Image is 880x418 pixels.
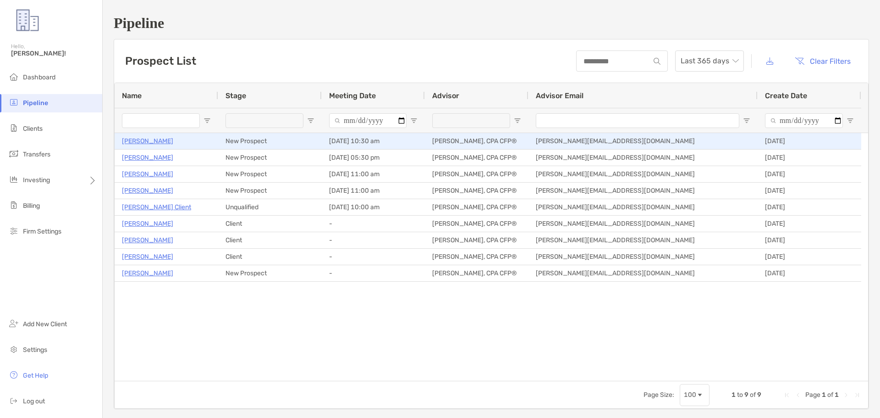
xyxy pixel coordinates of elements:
div: [DATE] [758,216,861,232]
a: [PERSON_NAME] [122,152,173,163]
img: investing icon [8,174,19,185]
img: add_new_client icon [8,318,19,329]
div: [PERSON_NAME], CPA CFP® [425,133,528,149]
h1: Pipeline [114,15,869,32]
div: [PERSON_NAME], CPA CFP® [425,150,528,166]
img: settings icon [8,344,19,355]
div: [PERSON_NAME], CPA CFP® [425,232,528,248]
span: Page [805,391,820,399]
div: Next Page [842,391,850,399]
span: Add New Client [23,320,67,328]
img: dashboard icon [8,71,19,82]
input: Meeting Date Filter Input [329,113,407,128]
div: [PERSON_NAME], CPA CFP® [425,199,528,215]
img: firm-settings icon [8,225,19,236]
button: Open Filter Menu [307,117,314,124]
div: Client [218,216,322,232]
span: Advisor [432,91,459,100]
div: [PERSON_NAME], CPA CFP® [425,265,528,281]
div: [DATE] 10:30 am [322,133,425,149]
span: 1 [731,391,736,399]
div: [DATE] [758,133,861,149]
button: Open Filter Menu [743,117,750,124]
span: Advisor Email [536,91,583,100]
button: Open Filter Menu [203,117,211,124]
div: [PERSON_NAME][EMAIL_ADDRESS][DOMAIN_NAME] [528,166,758,182]
a: [PERSON_NAME] [122,251,173,262]
div: [DATE] [758,249,861,265]
img: Zoe Logo [11,4,44,37]
a: [PERSON_NAME] [122,268,173,279]
span: Clients [23,125,43,133]
span: Investing [23,176,50,184]
div: [DATE] [758,199,861,215]
div: New Prospect [218,150,322,166]
div: [DATE] [758,150,861,166]
span: 9 [757,391,761,399]
div: [DATE] [758,232,861,248]
span: Pipeline [23,99,48,107]
div: [PERSON_NAME][EMAIL_ADDRESS][DOMAIN_NAME] [528,249,758,265]
span: of [827,391,833,399]
div: New Prospect [218,133,322,149]
div: Previous Page [794,391,802,399]
div: [DATE] 11:00 am [322,183,425,199]
button: Open Filter Menu [847,117,854,124]
a: [PERSON_NAME] [122,135,173,147]
a: [PERSON_NAME] [122,185,173,196]
div: Unqualified [218,199,322,215]
div: [DATE] 05:30 pm [322,150,425,166]
span: 1 [835,391,839,399]
h3: Prospect List [125,55,196,67]
div: [DATE] [758,265,861,281]
div: [DATE] 10:00 am [322,199,425,215]
div: Client [218,232,322,248]
button: Clear Filters [788,51,858,71]
div: - [322,249,425,265]
div: - [322,265,425,281]
div: [PERSON_NAME], CPA CFP® [425,216,528,232]
div: [PERSON_NAME][EMAIL_ADDRESS][DOMAIN_NAME] [528,216,758,232]
span: of [750,391,756,399]
img: logout icon [8,395,19,406]
div: Page Size: [643,391,674,399]
span: Transfers [23,150,50,158]
button: Open Filter Menu [514,117,521,124]
span: Billing [23,202,40,210]
span: to [737,391,743,399]
span: Name [122,91,142,100]
div: [DATE] [758,166,861,182]
div: [PERSON_NAME], CPA CFP® [425,166,528,182]
input: Create Date Filter Input [765,113,843,128]
a: [PERSON_NAME] Client [122,201,191,213]
span: Settings [23,346,47,354]
span: Last 365 days [681,51,738,71]
div: [DATE] [758,183,861,199]
p: [PERSON_NAME] [122,234,173,246]
span: Get Help [23,372,48,379]
div: [PERSON_NAME], CPA CFP® [425,183,528,199]
div: New Prospect [218,166,322,182]
div: [PERSON_NAME][EMAIL_ADDRESS][DOMAIN_NAME] [528,150,758,166]
div: [PERSON_NAME], CPA CFP® [425,249,528,265]
span: Stage [225,91,246,100]
img: transfers icon [8,148,19,159]
img: input icon [654,58,660,65]
div: Page Size [680,384,709,406]
a: [PERSON_NAME] [122,168,173,180]
span: Meeting Date [329,91,376,100]
div: New Prospect [218,265,322,281]
div: [PERSON_NAME][EMAIL_ADDRESS][DOMAIN_NAME] [528,133,758,149]
div: [PERSON_NAME][EMAIL_ADDRESS][DOMAIN_NAME] [528,199,758,215]
p: [PERSON_NAME] [122,218,173,229]
div: [PERSON_NAME][EMAIL_ADDRESS][DOMAIN_NAME] [528,232,758,248]
div: 100 [684,391,696,399]
div: [PERSON_NAME][EMAIL_ADDRESS][DOMAIN_NAME] [528,183,758,199]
